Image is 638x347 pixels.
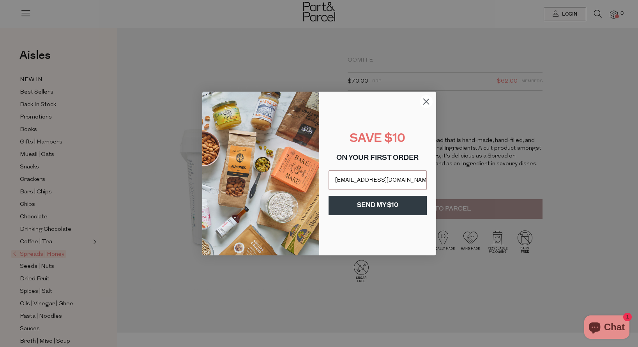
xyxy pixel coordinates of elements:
[329,170,427,190] input: Email
[582,315,632,341] inbox-online-store-chat: Shopify online store chat
[419,95,433,108] button: Close dialog
[350,133,405,145] span: SAVE $10
[329,196,427,215] button: SEND MY $10
[202,92,319,255] img: 8150f546-27cf-4737-854f-2b4f1cdd6266.png
[336,155,419,162] span: ON YOUR FIRST ORDER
